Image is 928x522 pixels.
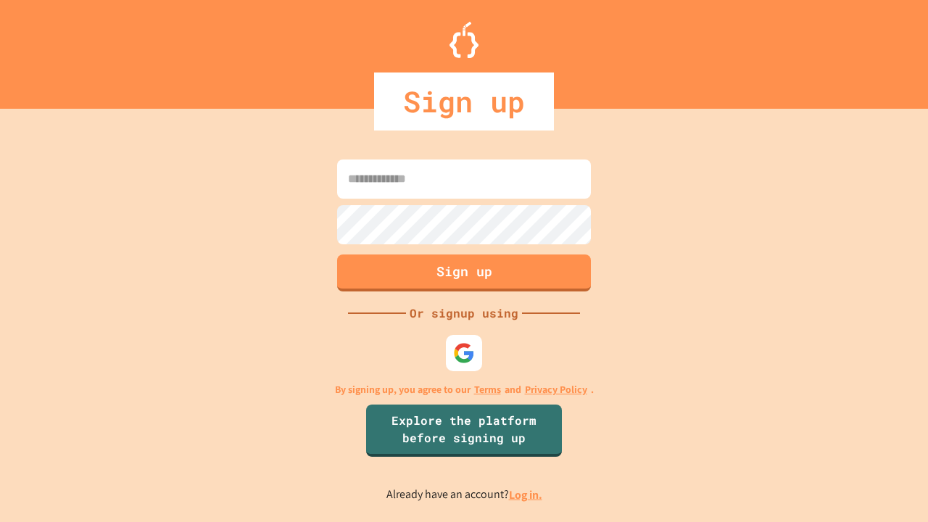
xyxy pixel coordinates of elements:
[406,304,522,322] div: Or signup using
[366,405,562,457] a: Explore the platform before signing up
[335,382,594,397] p: By signing up, you agree to our and .
[509,487,542,502] a: Log in.
[525,382,587,397] a: Privacy Policy
[337,254,591,291] button: Sign up
[374,72,554,130] div: Sign up
[453,342,475,364] img: google-icon.svg
[386,486,542,504] p: Already have an account?
[449,22,478,58] img: Logo.svg
[474,382,501,397] a: Terms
